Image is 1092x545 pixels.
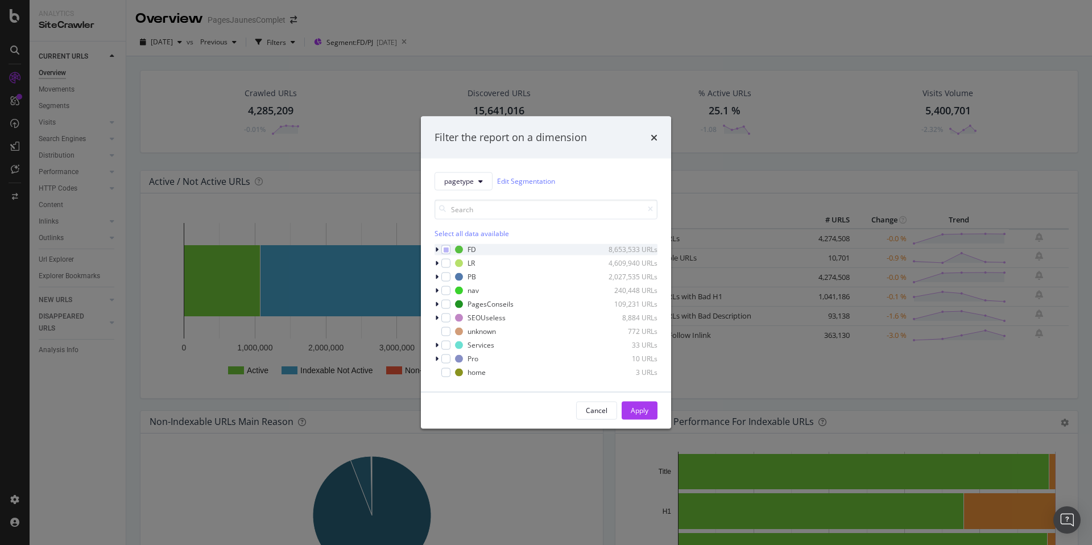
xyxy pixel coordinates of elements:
div: Cancel [586,406,607,415]
span: pagetype [444,176,474,186]
div: Filter the report on a dimension [435,130,587,145]
div: 109,231 URLs [602,299,657,309]
div: nav [468,286,479,295]
button: Apply [622,401,657,419]
div: 3 URLs [602,368,657,377]
div: FD [468,245,476,254]
div: 4,609,940 URLs [602,258,657,268]
div: home [468,368,486,377]
div: PagesConseils [468,299,514,309]
div: Services [468,340,494,350]
div: LR [468,258,475,268]
div: Select all data available [435,228,657,238]
a: Edit Segmentation [497,175,555,187]
div: Open Intercom Messenger [1053,506,1081,534]
button: pagetype [435,172,493,190]
div: 8,884 URLs [602,313,657,323]
div: 33 URLs [602,340,657,350]
input: Search [435,199,657,219]
div: Apply [631,406,648,415]
div: unknown [468,327,496,336]
div: times [651,130,657,145]
button: Cancel [576,401,617,419]
div: 240,448 URLs [602,286,657,295]
div: 772 URLs [602,327,657,336]
div: SEOUseless [468,313,506,323]
div: 10 URLs [602,354,657,364]
div: 8,653,533 URLs [602,245,657,254]
div: 2,027,535 URLs [602,272,657,282]
div: Pro [468,354,478,364]
div: modal [421,117,671,429]
div: PB [468,272,476,282]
